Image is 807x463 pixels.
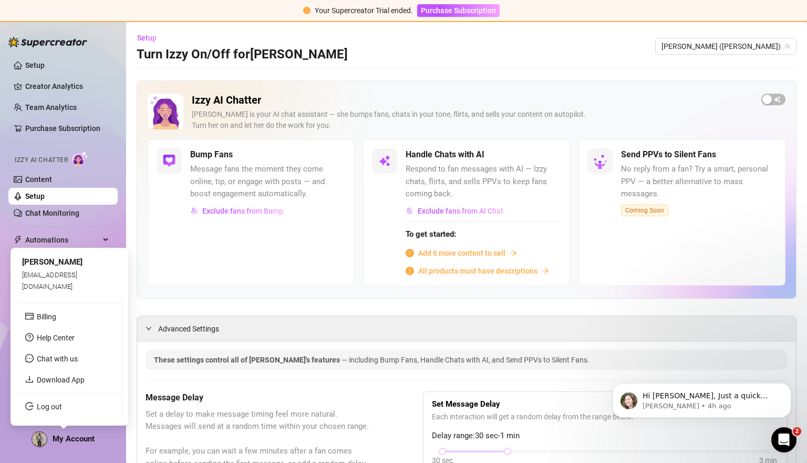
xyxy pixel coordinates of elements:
h5: Send PPVs to Silent Fans [621,148,716,161]
h5: Message Delay [146,391,370,404]
span: [EMAIL_ADDRESS][DOMAIN_NAME] [22,270,77,290]
span: message [25,354,34,363]
button: Exclude fans from Bump [190,203,284,219]
span: arrow-right [542,267,549,275]
span: arrow-right [510,249,517,257]
a: Billing [37,313,56,321]
span: info-circle [406,249,414,257]
img: logo-BBDzfeDw.svg [8,37,87,47]
span: Message fans the moment they come online, tip, or engage with posts — and boost engagement automa... [190,163,346,200]
span: — including Bump Fans, Handle Chats with AI, and Send PPVs to Silent Fans. [342,356,589,364]
a: Team Analytics [25,103,77,112]
span: 2 [793,427,801,436]
span: No reply from a fan? Try a smart, personal PPV — a better alternative to mass messages. [621,163,777,200]
a: Help Center [37,334,75,342]
button: Exclude fans from AI Chat [406,203,504,219]
span: Each interaction will get a random delay from the range below. [432,411,779,422]
div: [PERSON_NAME] is your AI chat assistant — she bumps fans, chats in your tone, flirts, and sells y... [192,109,753,131]
span: exclamation-circle [303,7,311,14]
a: Creator Analytics [25,78,109,95]
a: Purchase Subscription [25,124,100,133]
img: Izzy AI Chatter [148,94,183,129]
span: Automations [25,231,100,248]
span: team [784,43,791,49]
img: silent-fans-ppv-o-N6Mmdf.svg [593,154,610,171]
h2: Izzy AI Chatter [192,94,753,107]
span: These settings control all of [PERSON_NAME]'s features [154,356,342,364]
a: Setup [25,61,45,69]
span: Exclude fans from AI Chat [418,207,503,215]
div: expanded [146,323,158,334]
li: Log out [17,398,121,415]
span: thunderbolt [14,236,22,244]
img: svg%3e [163,155,175,167]
span: Add 6 more content to sell [418,247,505,259]
span: Delay range: 30 sec - 1 min [432,430,779,442]
img: svg%3e [406,207,413,215]
img: AI Chatter [72,151,88,166]
span: Coming Soon [621,205,668,216]
a: Download App [37,376,85,384]
a: Log out [37,402,62,411]
img: ACg8ocI5Z3pxmV0Dp4Mqya-vt2kLDUw51cH5suqZzTMT_STbMVEduyBq=s96-c [32,432,47,447]
span: My Account [53,434,95,444]
span: expanded [146,325,152,331]
h3: Turn Izzy On/Off for [PERSON_NAME] [137,46,348,63]
span: Izzy AI Chatter [15,155,68,165]
strong: Set Message Delay [432,399,500,409]
span: Your Supercreator Trial ended. [315,6,413,15]
span: All products must have descriptions [418,265,537,277]
img: svg%3e [378,155,391,167]
a: Chat Monitoring [25,209,79,217]
button: Setup [137,29,165,46]
a: Setup [25,192,45,200]
strong: To get started: [406,229,456,239]
button: Purchase Subscription [417,4,500,17]
span: Setup [137,34,157,42]
span: Purchase Subscription [421,6,496,15]
span: Chat with us [37,355,78,363]
h5: Handle Chats with AI [406,148,484,161]
span: Ashley (ashleybellevip) [661,38,790,54]
iframe: Intercom notifications message [597,361,807,435]
iframe: Intercom live chat [771,427,796,452]
h5: Bump Fans [190,148,233,161]
a: Content [25,175,52,184]
a: Purchase Subscription [417,6,500,15]
span: Advanced Settings [158,323,219,335]
li: Billing [17,308,121,325]
span: Respond to fan messages with AI — Izzy chats, flirts, and sells PPVs to keep fans coming back. [406,163,561,200]
span: [PERSON_NAME] [22,257,82,267]
span: Exclude fans from Bump [202,207,283,215]
img: svg%3e [191,207,198,215]
span: info-circle [406,267,414,275]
